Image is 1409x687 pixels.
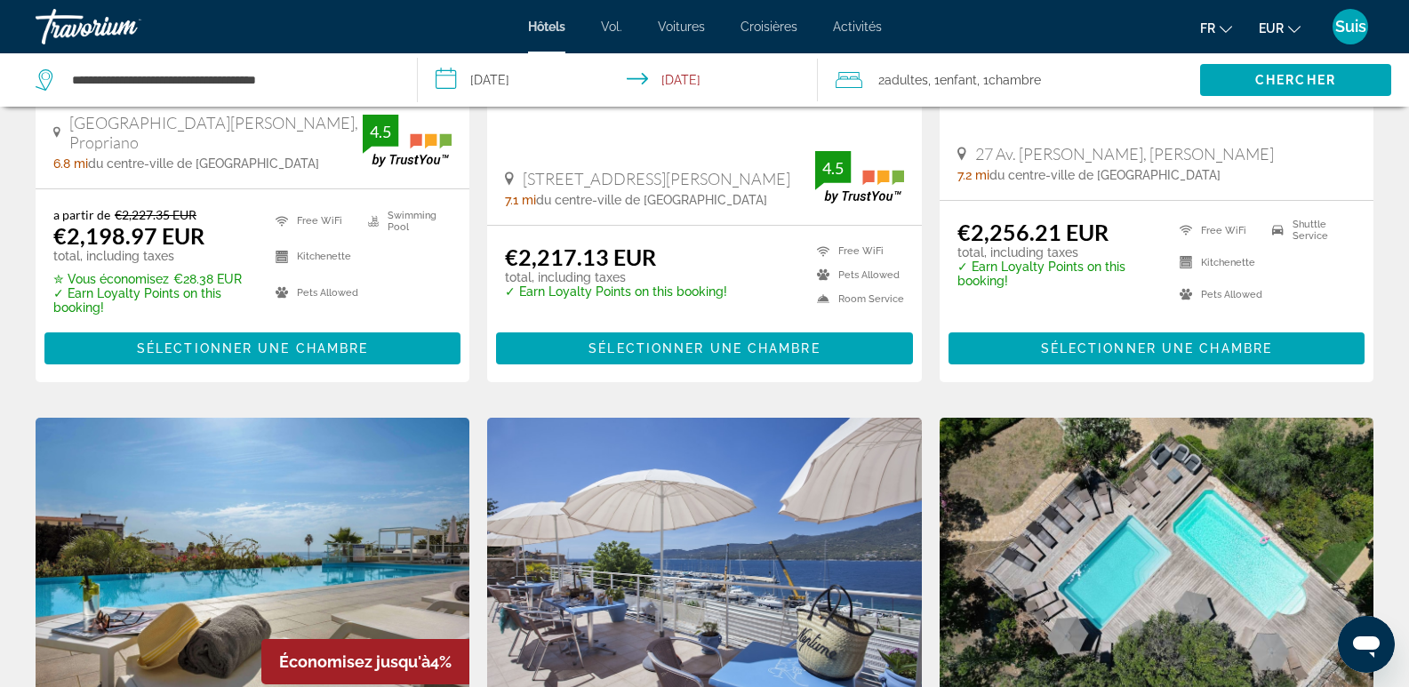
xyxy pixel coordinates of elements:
[53,207,110,222] span: a partir de
[815,157,851,179] div: 4.5
[1335,17,1366,36] font: Suis
[808,292,904,307] li: Room Service
[267,207,359,234] li: Free WiFi
[833,20,882,34] a: Activités
[949,332,1365,364] button: Sélectionner une chambre
[36,4,213,50] a: Travorium
[1263,219,1356,242] li: Shuttle Service
[1259,15,1301,41] button: Changer de devise
[53,222,204,249] ins: €2,198.97 EUR
[957,168,989,182] span: 7.2 mi
[940,73,977,87] span: Enfant
[1041,341,1272,355] span: Sélectionner une chambre
[523,169,790,188] span: [STREET_ADDRESS][PERSON_NAME]
[1200,15,1232,41] button: Changer de langue
[1259,21,1284,36] font: EUR
[53,272,169,286] span: ✮ Vous économisez
[536,193,767,207] span: du centre-ville de [GEOGRAPHIC_DATA]
[115,207,196,222] del: €2,227.35 EUR
[1171,251,1263,274] li: Kitchenette
[44,332,460,364] button: Sélectionner une chambre
[279,652,430,671] span: Économisez jusqu'à
[658,20,705,34] a: Voitures
[1338,616,1395,673] iframe: Bouton de lancement de la fenêtre de messagerie
[989,73,1041,87] span: Chambre
[1200,64,1391,96] button: Search
[137,341,368,355] span: Sélectionner une chambre
[949,337,1365,356] a: Sélectionner une chambre
[989,168,1221,182] span: du centre-ville de [GEOGRAPHIC_DATA]
[88,156,319,171] span: du centre-ville de [GEOGRAPHIC_DATA]
[815,151,904,204] img: TrustYou guest rating badge
[505,270,727,284] p: total, including taxes
[588,341,820,355] span: Sélectionner une chambre
[53,272,253,286] p: €28.38 EUR
[528,20,565,34] a: Hôtels
[44,337,460,356] a: Sélectionner une chambre
[878,68,928,92] span: 2
[975,144,1274,164] span: 27 Av. [PERSON_NAME], [PERSON_NAME]
[363,115,452,167] img: TrustYou guest rating badge
[601,20,622,34] a: Vol.
[1255,73,1336,87] span: Chercher
[818,53,1200,107] button: Travelers: 2 adults, 1 child
[1171,219,1263,242] li: Free WiFi
[505,244,656,270] ins: €2,217.13 EUR
[267,244,359,270] li: Kitchenette
[53,249,253,263] p: total, including taxes
[1327,8,1373,45] button: Menu utilisateur
[1200,21,1215,36] font: fr
[1171,283,1263,306] li: Pets Allowed
[505,193,536,207] span: 7.1 mi
[496,337,912,356] a: Sélectionner une chambre
[69,113,363,152] span: [GEOGRAPHIC_DATA][PERSON_NAME], Propriano
[808,268,904,283] li: Pets Allowed
[267,279,359,306] li: Pets Allowed
[505,284,727,299] p: ✓ Earn Loyalty Points on this booking!
[261,639,469,684] div: 4%
[359,207,452,234] li: Swimming Pool
[885,73,928,87] span: Adultes
[363,121,398,142] div: 4.5
[808,244,904,259] li: Free WiFi
[957,219,1109,245] ins: €2,256.21 EUR
[957,245,1158,260] p: total, including taxes
[496,332,912,364] button: Sélectionner une chambre
[53,156,88,171] span: 6.8 mi
[977,68,1041,92] span: , 1
[928,68,977,92] span: , 1
[957,260,1158,288] p: ✓ Earn Loyalty Points on this booking!
[70,67,390,93] input: Search hotel destination
[418,53,818,107] button: Select check in and out date
[741,20,797,34] a: Croisières
[53,286,253,315] p: ✓ Earn Loyalty Points on this booking!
